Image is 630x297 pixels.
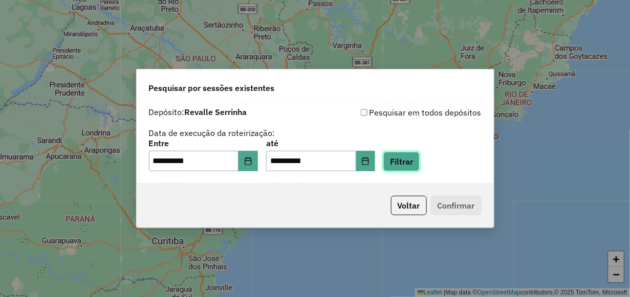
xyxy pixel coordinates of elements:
span: Pesquisar por sessões existentes [149,82,275,94]
button: Choose Date [356,151,376,171]
button: Filtrar [383,152,420,171]
label: até [266,137,375,149]
label: Data de execução da roteirização: [149,127,275,139]
button: Voltar [391,196,427,215]
strong: Revalle Serrinha [185,107,247,117]
label: Entre [149,137,258,149]
label: Depósito: [149,106,247,118]
button: Choose Date [238,151,258,171]
div: Pesquisar em todos depósitos [315,106,482,119]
